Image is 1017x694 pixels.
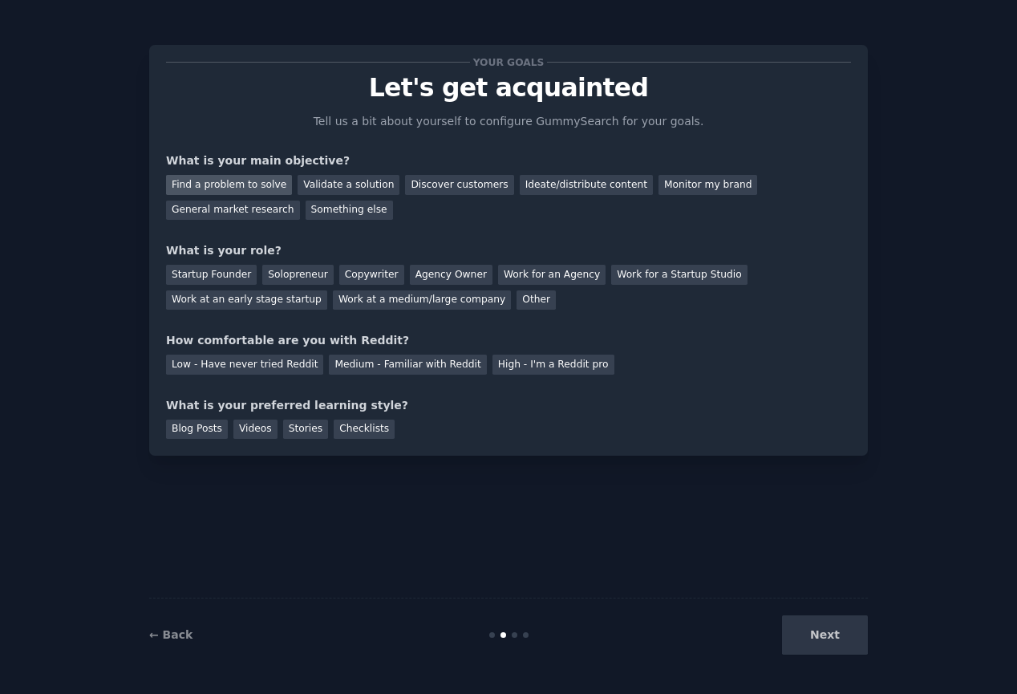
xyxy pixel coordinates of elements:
[334,420,395,440] div: Checklists
[166,152,851,169] div: What is your main objective?
[166,332,851,349] div: How comfortable are you with Reddit?
[658,175,757,195] div: Monitor my brand
[283,420,328,440] div: Stories
[333,290,511,310] div: Work at a medium/large company
[339,265,404,285] div: Copywriter
[306,113,711,130] p: Tell us a bit about yourself to configure GummySearch for your goals.
[298,175,399,195] div: Validate a solution
[329,355,486,375] div: Medium - Familiar with Reddit
[166,397,851,414] div: What is your preferred learning style?
[611,265,747,285] div: Work for a Startup Studio
[498,265,606,285] div: Work for an Agency
[262,265,333,285] div: Solopreneur
[166,355,323,375] div: Low - Have never tried Reddit
[306,201,393,221] div: Something else
[470,54,547,71] span: Your goals
[166,265,257,285] div: Startup Founder
[166,290,327,310] div: Work at an early stage startup
[166,74,851,102] p: Let's get acquainted
[166,420,228,440] div: Blog Posts
[149,628,192,641] a: ← Back
[166,201,300,221] div: General market research
[517,290,556,310] div: Other
[166,242,851,259] div: What is your role?
[492,355,614,375] div: High - I'm a Reddit pro
[233,420,278,440] div: Videos
[520,175,653,195] div: Ideate/distribute content
[405,175,513,195] div: Discover customers
[410,265,492,285] div: Agency Owner
[166,175,292,195] div: Find a problem to solve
